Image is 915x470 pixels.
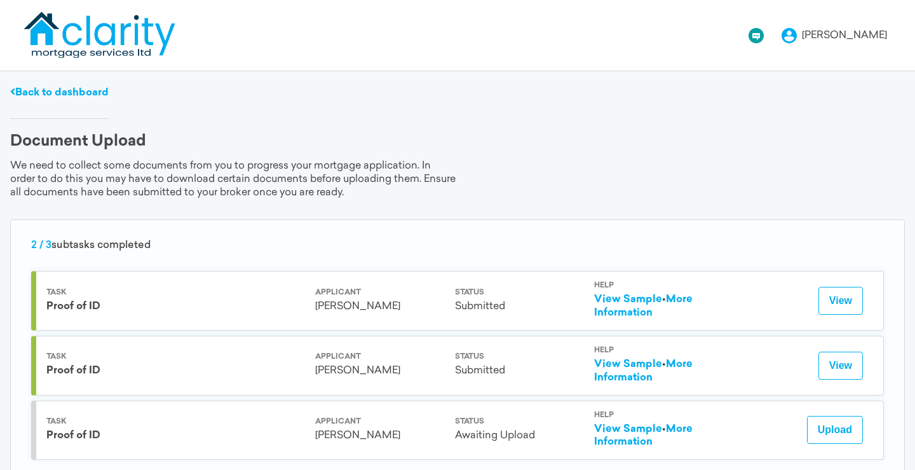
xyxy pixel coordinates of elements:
[594,359,662,370] a: View Sample
[315,418,445,425] div: Applicant
[10,160,457,199] div: We need to collect some documents from you to progress your mortgage application. In order to do ...
[315,364,445,378] div: [PERSON_NAME]
[23,10,177,58] img: logo
[455,364,585,378] div: Submitted
[31,240,884,251] div: subtasks completed
[46,429,305,443] div: Proof of ID
[46,289,305,296] div: Task
[818,352,863,380] button: View
[594,282,724,289] div: Help
[10,134,146,149] div: Document Upload
[594,347,724,354] div: Help
[455,418,585,425] div: Status
[594,423,724,450] div: •
[594,294,662,305] a: View Sample
[802,31,887,41] div: [PERSON_NAME]
[10,88,109,98] a: Back to dashboard
[594,359,693,383] a: More Information
[46,364,305,378] div: Proof of ID
[594,358,724,385] div: •
[315,353,445,361] div: Applicant
[46,300,305,314] div: Proof of ID
[455,353,585,361] div: Status
[46,353,305,361] div: Task
[31,240,51,251] span: 2 / 3
[594,424,662,434] a: View Sample
[455,300,585,314] div: Submitted
[594,411,724,419] div: Help
[818,287,863,315] button: View
[594,293,724,320] div: •
[455,429,585,443] div: Awaiting Upload
[807,416,863,444] button: Upload
[315,300,445,314] div: [PERSON_NAME]
[46,418,305,425] div: Task
[455,289,585,296] div: Status
[315,429,445,443] div: [PERSON_NAME]
[315,289,445,296] div: Applicant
